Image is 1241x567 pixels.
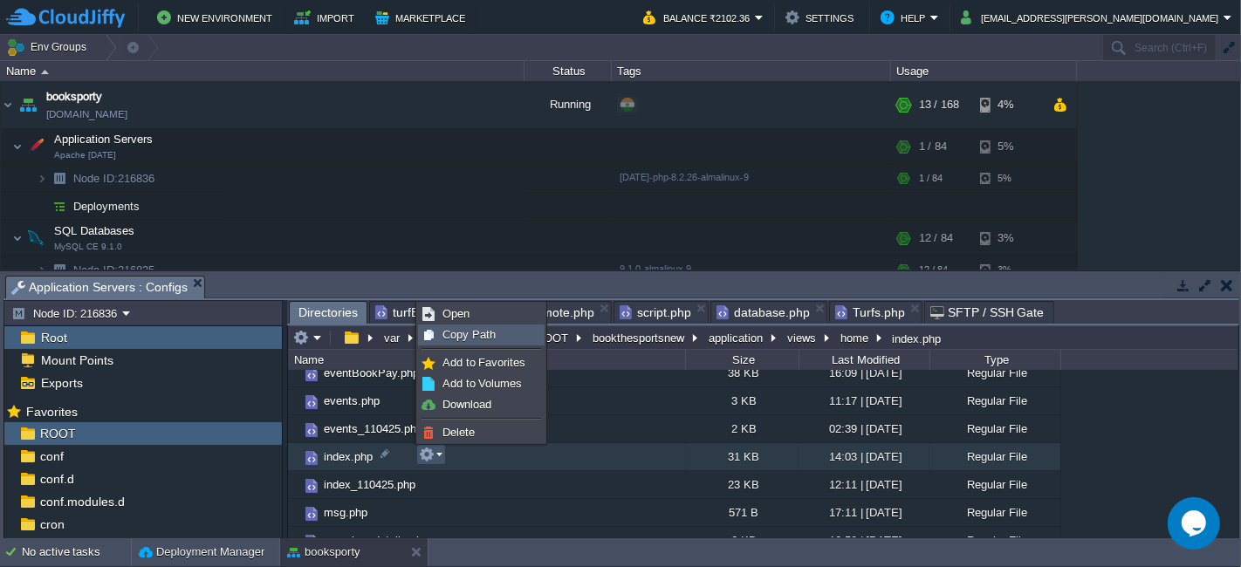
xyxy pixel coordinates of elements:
div: 11:17 | [DATE] [799,387,929,414]
iframe: chat widget [1168,497,1224,550]
div: 16:09 | [DATE] [799,359,929,386]
div: 13 / 168 [919,81,959,128]
span: Delete [442,426,475,439]
span: 216835 [72,263,157,277]
a: Add to Favorites [419,353,544,372]
div: Regular File [929,527,1060,554]
span: eventBookPay.php [321,365,422,380]
div: Size [687,350,799,370]
a: Open [419,304,544,324]
a: booksporty [46,88,102,106]
div: 38 KB [685,359,799,386]
button: [EMAIL_ADDRESS][PERSON_NAME][DOMAIN_NAME] [961,7,1224,28]
li: /var/www/webroot/ROOT/bookthesportsnew/application/config/database.php [710,301,827,323]
span: 9.1.0-almalinux-9 [620,263,691,274]
div: No active tasks [22,538,131,566]
img: AMDAwAAAACH5BAEAAAAALAAAAAABAAEAAAICRAEAOw== [288,471,302,498]
img: CloudJiffy [6,7,125,29]
span: SFTP / SSH Gate [930,302,1045,323]
img: AMDAwAAAACH5BAEAAAAALAAAAAABAAEAAAICRAEAOw== [302,393,321,412]
div: 12 / 84 [919,221,953,256]
a: msg.php [321,505,370,520]
a: conf [37,448,66,464]
img: AMDAwAAAACH5BAEAAAAALAAAAAABAAEAAAICRAEAOw== [41,70,49,74]
div: Running [525,81,612,128]
div: Regular File [929,471,1060,498]
img: AMDAwAAAACH5BAEAAAAALAAAAAABAAEAAAICRAEAOw== [12,221,23,256]
a: events_110425.php [321,421,425,436]
div: index.php [888,331,941,345]
div: 6 KB [685,527,799,554]
button: home [838,330,873,345]
a: index_110425.php [321,477,418,492]
a: Download [419,395,544,414]
div: 1 / 84 [919,129,947,164]
span: 216836 [72,171,157,186]
a: [DOMAIN_NAME] [46,106,127,123]
img: AMDAwAAAACH5BAEAAAAALAAAAAABAAEAAAICRAEAOw== [37,256,47,283]
div: 1 / 84 [919,165,943,192]
a: Deployments [72,199,142,214]
span: Directories [298,302,358,324]
div: 3 KB [685,387,799,414]
span: index.php [321,449,375,464]
a: Root [38,330,70,345]
span: Copy Path [442,328,496,341]
a: SQL DatabasesMySQL CE 9.1.0 [52,224,137,237]
img: AMDAwAAAACH5BAEAAAAALAAAAAABAAEAAAICRAEAOw== [37,193,47,220]
span: Add to Volumes [442,377,522,390]
span: Remote.php [509,302,594,323]
a: conf.d [37,471,77,487]
img: AMDAwAAAACH5BAEAAAAALAAAAAABAAEAAAICRAEAOw== [302,365,321,384]
a: organiser-details.php [321,533,431,548]
span: cron [37,516,67,532]
a: Add to Volumes [419,374,544,393]
button: New Environment [157,7,278,28]
img: AMDAwAAAACH5BAEAAAAALAAAAAABAAEAAAICRAEAOw== [302,504,321,523]
img: AMDAwAAAACH5BAEAAAAALAAAAAABAAEAAAICRAEAOw== [37,165,47,192]
li: /var/www/webroot/ROOT/bookthesportsnew/application/controllers/Turfs.php [829,301,922,323]
img: AMDAwAAAACH5BAEAAAAALAAAAAABAAEAAAICRAEAOw== [288,359,302,386]
button: booksporty [287,543,360,561]
button: bookthesportsnew [590,330,689,345]
img: AMDAwAAAACH5BAEAAAAALAAAAAABAAEAAAICRAEAOw== [24,221,48,256]
span: Application Servers [52,132,155,147]
div: Name [2,61,524,81]
div: 2 KB [685,415,799,442]
button: Node ID: 216836 [11,305,122,321]
img: AMDAwAAAACH5BAEAAAAALAAAAAABAAEAAAICRAEAOw== [288,387,302,414]
div: 5% [980,165,1037,192]
div: Regular File [929,443,1060,470]
a: Application ServersApache [DATE] [52,133,155,146]
span: events.php [321,393,382,408]
a: Exports [38,375,86,391]
div: 12:11 | [DATE] [799,471,929,498]
span: Add to Favorites [442,356,525,369]
span: turfBookPay.php [375,302,483,323]
span: Download [442,398,491,411]
img: AMDAwAAAACH5BAEAAAAALAAAAAABAAEAAAICRAEAOw== [302,476,321,495]
span: Turfs.php [835,302,905,323]
button: ROOT [533,330,573,345]
img: AMDAwAAAACH5BAEAAAAALAAAAAABAAEAAAICRAEAOw== [47,165,72,192]
div: 16:50 | [DATE] [799,527,929,554]
img: AMDAwAAAACH5BAEAAAAALAAAAAABAAEAAAICRAEAOw== [288,443,302,470]
a: conf.modules.d [37,494,127,509]
div: 23 KB [685,471,799,498]
div: 14:03 | [DATE] [799,443,929,470]
div: 31 KB [685,443,799,470]
span: Node ID: [73,172,118,185]
img: AMDAwAAAACH5BAEAAAAALAAAAAABAAEAAAICRAEAOw== [12,129,23,164]
div: Name [290,350,685,370]
div: 571 B [685,499,799,526]
button: Import [294,7,360,28]
img: AMDAwAAAACH5BAEAAAAALAAAAAABAAEAAAICRAEAOw== [302,420,321,440]
button: Deployment Manager [139,543,264,561]
button: Help [881,7,930,28]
